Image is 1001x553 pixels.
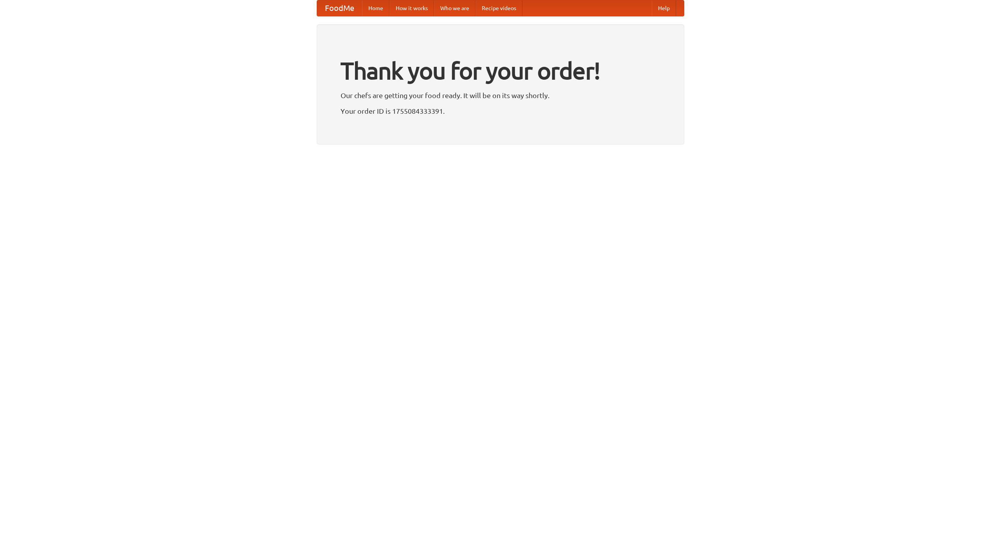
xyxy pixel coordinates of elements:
a: Who we are [434,0,475,16]
a: How it works [389,0,434,16]
a: Help [652,0,676,16]
a: Home [362,0,389,16]
h1: Thank you for your order! [341,52,660,89]
a: FoodMe [317,0,362,16]
p: Our chefs are getting your food ready. It will be on its way shortly. [341,89,660,101]
p: Your order ID is 1755084333391. [341,105,660,117]
a: Recipe videos [475,0,522,16]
